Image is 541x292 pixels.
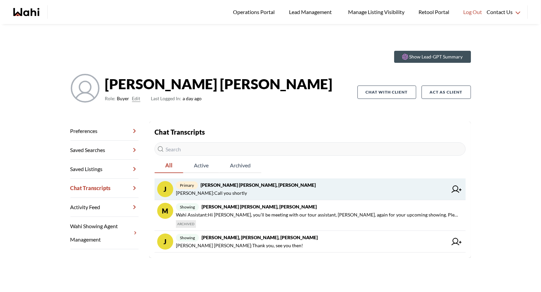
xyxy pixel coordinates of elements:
a: Wahi Showing Agent Management [70,217,139,249]
span: Operations Portal [233,8,277,16]
div: J [157,234,173,250]
span: Retool Portal [419,8,451,16]
span: All [155,158,183,172]
button: Archived [219,158,261,173]
span: Role: [105,95,116,103]
button: Chat with client [357,86,416,99]
a: Jshowing[PERSON_NAME], [PERSON_NAME], [PERSON_NAME][PERSON_NAME] [PERSON_NAME]:Thank you, see you... [155,231,466,253]
a: Mshowing[PERSON_NAME] [PERSON_NAME], [PERSON_NAME]Wahi Assistant:Hi [PERSON_NAME], you’ll be meet... [155,200,466,231]
input: Search [155,142,466,156]
span: Last Logged In: [151,96,182,101]
a: Jprimary[PERSON_NAME] [PERSON_NAME], [PERSON_NAME][PERSON_NAME]:Call you shortly [155,178,466,200]
p: Show Lead-GPT Summary [410,53,463,60]
span: showing [176,203,199,211]
a: Saved Searches [70,141,139,160]
button: Active [183,158,219,173]
span: Manage Listing Visibility [346,8,407,16]
strong: [PERSON_NAME] [PERSON_NAME] [105,74,333,94]
button: Show Lead-GPT Summary [394,51,471,63]
span: primary [176,181,198,189]
span: Wahi Assistant : Hi [PERSON_NAME], you’ll be meeting with our tour assistant, [PERSON_NAME], agai... [176,211,460,219]
button: Act as Client [422,86,471,99]
a: Saved Listings [70,160,139,179]
span: Buyer [117,95,129,103]
span: a day ago [151,95,202,103]
span: ARCHIVED [176,220,196,228]
span: Lead Management [289,8,334,16]
button: All [155,158,183,173]
span: showing [176,234,199,242]
span: Log Out [463,8,482,16]
span: [PERSON_NAME] : Call you shortly [176,189,247,197]
a: Wahi homepage [13,8,39,16]
button: Edit [132,95,141,103]
span: [PERSON_NAME] [PERSON_NAME] : Thank you, see you then! [176,242,303,250]
a: Activity Feed [70,198,139,217]
strong: Chat Transcripts [155,128,205,136]
div: M [157,203,173,219]
span: Active [183,158,219,172]
a: Chat Transcripts [70,179,139,198]
a: Preferences [70,122,139,141]
strong: [PERSON_NAME] [PERSON_NAME], [PERSON_NAME] [201,182,316,188]
strong: [PERSON_NAME] [PERSON_NAME], [PERSON_NAME] [202,204,317,209]
span: Archived [219,158,261,172]
strong: [PERSON_NAME], [PERSON_NAME], [PERSON_NAME] [202,235,318,240]
div: J [157,181,173,197]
